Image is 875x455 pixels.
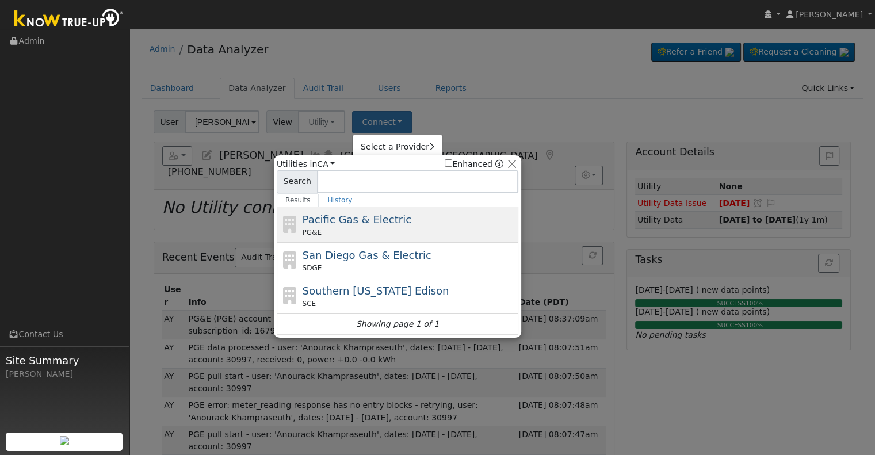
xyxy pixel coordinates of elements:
[303,227,322,238] span: PG&E
[60,436,69,445] img: retrieve
[445,158,492,170] label: Enhanced
[317,159,335,169] a: CA
[277,158,335,170] span: Utilities in
[303,299,316,309] span: SCE
[303,263,322,273] span: SDGE
[319,193,361,207] a: History
[445,158,503,170] span: Show enhanced providers
[356,318,439,330] i: Showing page 1 of 1
[277,170,318,193] span: Search
[6,353,123,368] span: Site Summary
[277,193,319,207] a: Results
[9,6,129,32] img: Know True-Up
[353,139,442,155] a: Select a Provider
[303,285,449,297] span: Southern [US_STATE] Edison
[303,249,431,261] span: San Diego Gas & Electric
[796,10,863,19] span: [PERSON_NAME]
[495,159,503,169] a: Enhanced Providers
[6,368,123,380] div: [PERSON_NAME]
[303,213,411,225] span: Pacific Gas & Electric
[445,159,452,167] input: Enhanced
